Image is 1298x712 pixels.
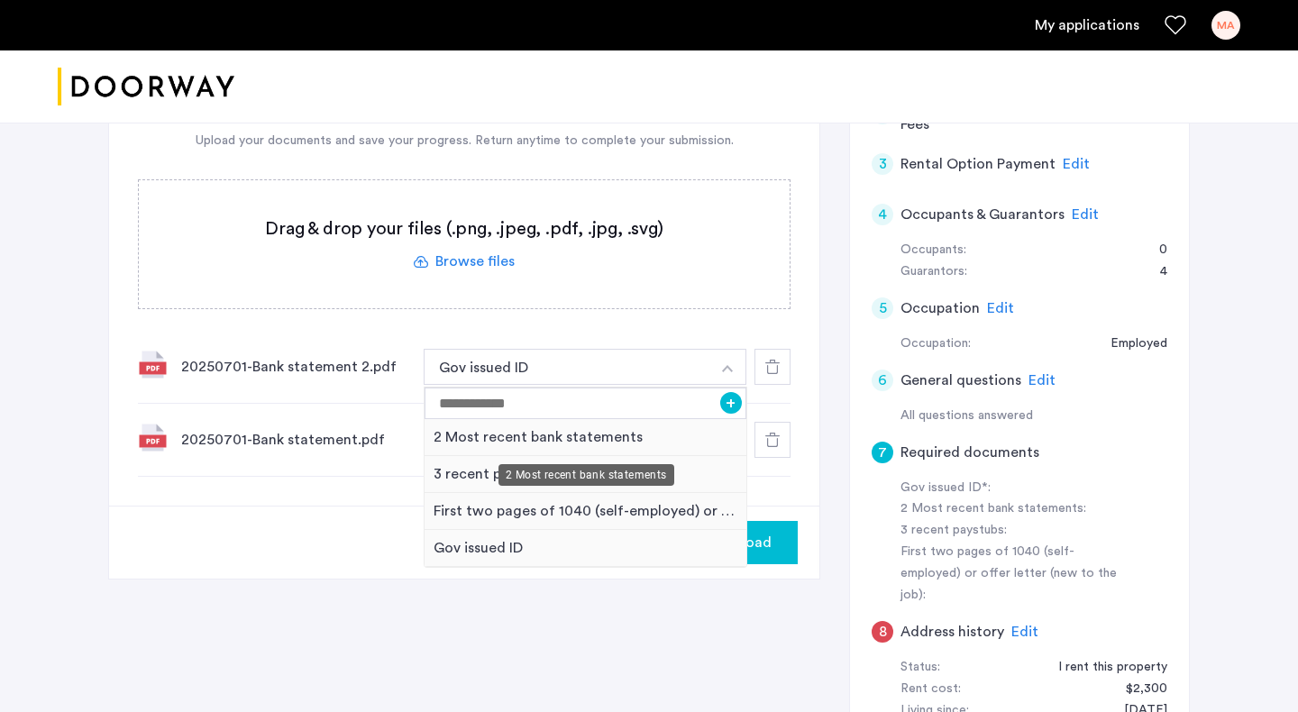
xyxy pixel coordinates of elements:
img: logo [58,53,234,121]
button: button [699,521,798,564]
button: button [424,349,710,385]
div: 4 [1142,261,1167,283]
h5: Occupation [900,297,980,319]
span: Upload [725,532,772,553]
div: All questions answered [900,406,1167,427]
div: 4 [872,204,893,225]
a: Favorites [1165,14,1186,36]
div: 3 recent paystubs: [900,520,1128,542]
img: arrow [722,365,733,372]
div: 8 [872,621,893,643]
div: 6 [872,370,893,391]
a: My application [1035,14,1139,36]
div: $2,300 [1108,679,1167,700]
div: 3 recent paystubs [425,456,746,493]
a: Cazamio logo [58,53,234,121]
div: Occupants: [900,240,966,261]
span: Edit [1028,373,1056,388]
div: 2 Most recent bank statements: [900,498,1128,520]
div: 2 Most recent bank statements [425,419,746,456]
div: Gov issued ID [425,530,746,567]
span: Edit [987,301,1014,315]
div: Guarantors: [900,261,967,283]
div: 0 [1141,240,1167,261]
div: Occupation: [900,333,971,355]
span: Edit [1063,157,1090,171]
div: First two pages of 1040 (self-employed) or offer letter (new to the job): [900,542,1128,607]
div: MA [1211,11,1240,40]
div: Rent cost: [900,679,961,700]
div: 7 [872,442,893,463]
h5: Rental Option Payment [900,153,1056,175]
img: file [138,423,167,452]
div: Status: [900,657,940,679]
div: Employed [1092,333,1167,355]
h5: Required documents [900,442,1039,463]
h5: Occupants & Guarantors [900,204,1065,225]
span: Edit [1011,625,1038,639]
button: + [720,392,742,414]
div: Gov issued ID*: [900,478,1128,499]
div: I rent this property [1040,657,1167,679]
div: First two pages of 1040 (self-employed) or offer letter (new to the job) [425,493,746,530]
h5: General questions [900,370,1021,391]
img: file [138,350,167,379]
div: 2 Most recent bank statements [498,464,674,486]
span: Edit [1072,207,1099,222]
div: 20250701-Bank statement 2.pdf [181,356,409,378]
div: Upload your documents and save your progress. Return anytime to complete your submission. [138,132,791,151]
button: button [709,349,746,385]
div: 5 [872,297,893,319]
h5: Address history [900,621,1004,643]
div: 3 [872,153,893,175]
div: 20250701-Bank statement.pdf [181,429,409,451]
